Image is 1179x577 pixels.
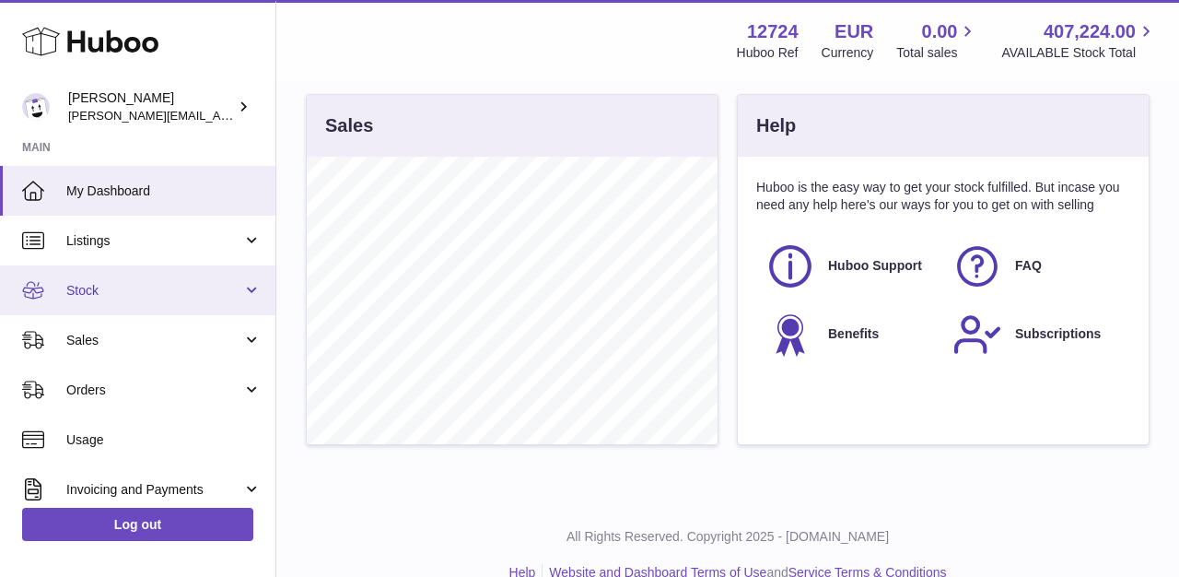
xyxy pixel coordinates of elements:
[22,508,253,541] a: Log out
[1015,257,1042,275] span: FAQ
[828,325,879,343] span: Benefits
[66,382,242,399] span: Orders
[68,108,369,123] span: [PERSON_NAME][EMAIL_ADDRESS][DOMAIN_NAME]
[1044,19,1136,44] span: 407,224.00
[828,257,922,275] span: Huboo Support
[756,179,1130,214] p: Huboo is the easy way to get your stock fulfilled. But incase you need any help here's our ways f...
[291,528,1164,546] p: All Rights Reserved. Copyright 2025 - [DOMAIN_NAME]
[66,332,242,349] span: Sales
[68,89,234,124] div: [PERSON_NAME]
[822,44,874,62] div: Currency
[835,19,873,44] strong: EUR
[66,282,242,300] span: Stock
[952,310,1121,359] a: Subscriptions
[896,44,978,62] span: Total sales
[66,232,242,250] span: Listings
[66,183,262,200] span: My Dashboard
[922,19,958,44] span: 0.00
[66,431,262,449] span: Usage
[66,481,242,499] span: Invoicing and Payments
[1015,325,1101,343] span: Subscriptions
[896,19,978,62] a: 0.00 Total sales
[22,93,50,121] img: sebastian@ffern.co
[737,44,799,62] div: Huboo Ref
[765,241,934,291] a: Huboo Support
[952,241,1121,291] a: FAQ
[1001,19,1157,62] a: 407,224.00 AVAILABLE Stock Total
[1001,44,1157,62] span: AVAILABLE Stock Total
[747,19,799,44] strong: 12724
[325,113,373,138] h3: Sales
[765,310,934,359] a: Benefits
[756,113,796,138] h3: Help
